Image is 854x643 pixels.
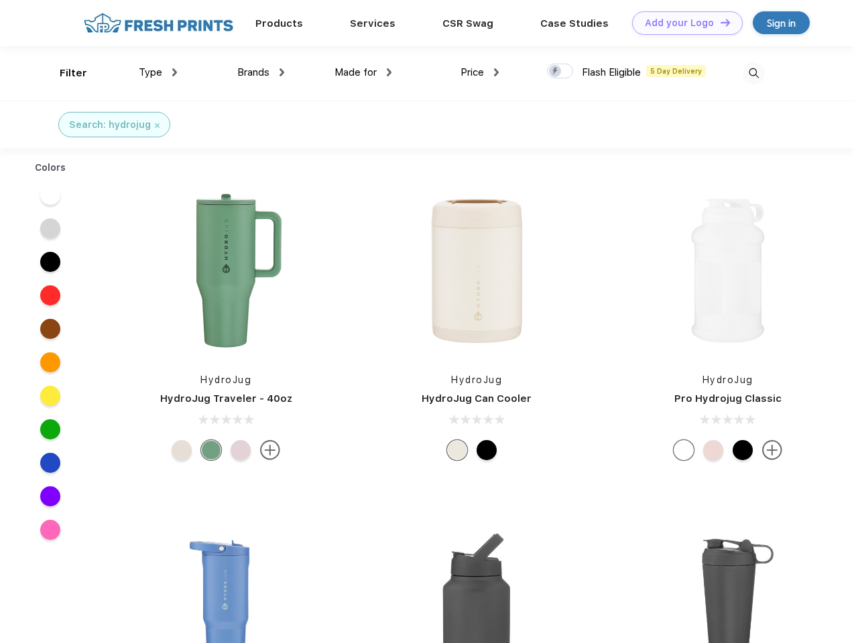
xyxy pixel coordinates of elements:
div: Pink Sand [231,440,251,460]
img: fo%20logo%202.webp [80,11,237,35]
div: White [674,440,694,460]
span: Flash Eligible [582,66,641,78]
a: Sign in [753,11,810,34]
div: Search: hydrojug [69,118,151,132]
img: dropdown.png [172,68,177,76]
a: HydroJug Can Cooler [422,392,532,405]
div: Black [477,440,497,460]
div: Colors [25,161,76,175]
img: func=resize&h=266 [639,182,817,360]
span: Type [139,66,162,78]
img: filter_cancel.svg [155,123,160,128]
img: DT [721,19,730,26]
img: desktop_search.svg [743,62,765,84]
img: func=resize&h=266 [387,182,566,360]
a: HydroJug [451,374,502,385]
div: Sign in [767,15,796,31]
span: 5 Day Delivery [646,65,706,77]
div: Black [733,440,753,460]
img: dropdown.png [387,68,391,76]
a: Products [255,17,303,29]
img: dropdown.png [280,68,284,76]
a: HydroJug [200,374,251,385]
img: func=resize&h=266 [137,182,315,360]
span: Brands [237,66,269,78]
div: Cream [172,440,192,460]
div: Filter [60,66,87,81]
img: more.svg [762,440,782,460]
img: more.svg [260,440,280,460]
img: dropdown.png [494,68,499,76]
a: HydroJug Traveler - 40oz [160,392,292,405]
div: Sage [201,440,221,460]
span: Price [461,66,484,78]
span: Made for [334,66,377,78]
div: Add your Logo [645,17,714,29]
a: HydroJug [703,374,753,385]
div: Pink Sand [703,440,723,460]
div: Cream [447,440,467,460]
a: Pro Hydrojug Classic [674,392,782,405]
